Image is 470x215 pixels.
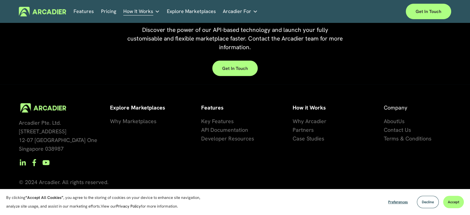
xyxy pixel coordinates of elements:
[223,7,258,16] a: folder dropdown
[384,126,411,133] span: Contact Us
[19,7,66,16] img: Arcadier
[201,126,248,134] a: API Documentation
[384,134,431,143] a: Terms & Conditions
[384,118,398,125] span: About
[296,126,314,133] span: artners
[123,7,160,16] a: folder dropdown
[201,104,223,111] strong: Features
[439,185,470,215] iframe: Chat Widget
[19,178,108,186] span: © 2024 Arcadier. All rights reserved.
[110,118,156,125] span: Why Marketplaces
[384,126,411,134] a: Contact Us
[422,200,434,204] span: Decline
[293,104,326,111] strong: How it Works
[116,204,141,209] a: Privacy Policy
[42,159,50,166] a: YouTube
[201,126,248,133] span: API Documentation
[293,117,326,126] a: Why Arcadier
[31,159,38,166] a: Facebook
[110,117,156,126] a: Why Marketplaces
[19,159,26,166] a: LinkedIn
[110,104,165,111] strong: Explore Marketplaces
[398,118,404,125] span: Us
[383,196,413,208] button: Preferences
[293,135,299,142] span: Ca
[74,7,94,16] a: Features
[6,193,207,211] p: By clicking , you agree to the storing of cookies on your device to enhance site navigation, anal...
[101,7,116,16] a: Pricing
[201,117,234,126] a: Key Features
[384,135,431,142] span: Terms & Conditions
[212,61,258,76] a: Get in touch
[293,126,296,134] a: P
[384,117,398,126] a: About
[25,195,63,200] strong: “Accept All Cookies”
[388,200,408,204] span: Preferences
[201,134,254,143] a: Developer Resources
[19,119,97,152] span: Arcadier Pte. Ltd. [STREET_ADDRESS] 12-07 [GEOGRAPHIC_DATA] One Singapore 038987
[201,135,254,142] span: Developer Resources
[293,134,299,143] a: Ca
[417,196,439,208] button: Decline
[296,126,314,134] a: artners
[293,118,326,125] span: Why Arcadier
[299,134,324,143] a: se Studies
[201,118,234,125] span: Key Features
[127,26,344,51] span: Discover the power of our API-based technology and launch your fully customisable and flexible ma...
[293,126,296,133] span: P
[384,104,407,111] span: Company
[299,135,324,142] span: se Studies
[406,4,451,19] a: Get in touch
[123,7,153,16] span: How It Works
[167,7,216,16] a: Explore Marketplaces
[223,7,251,16] span: Arcadier For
